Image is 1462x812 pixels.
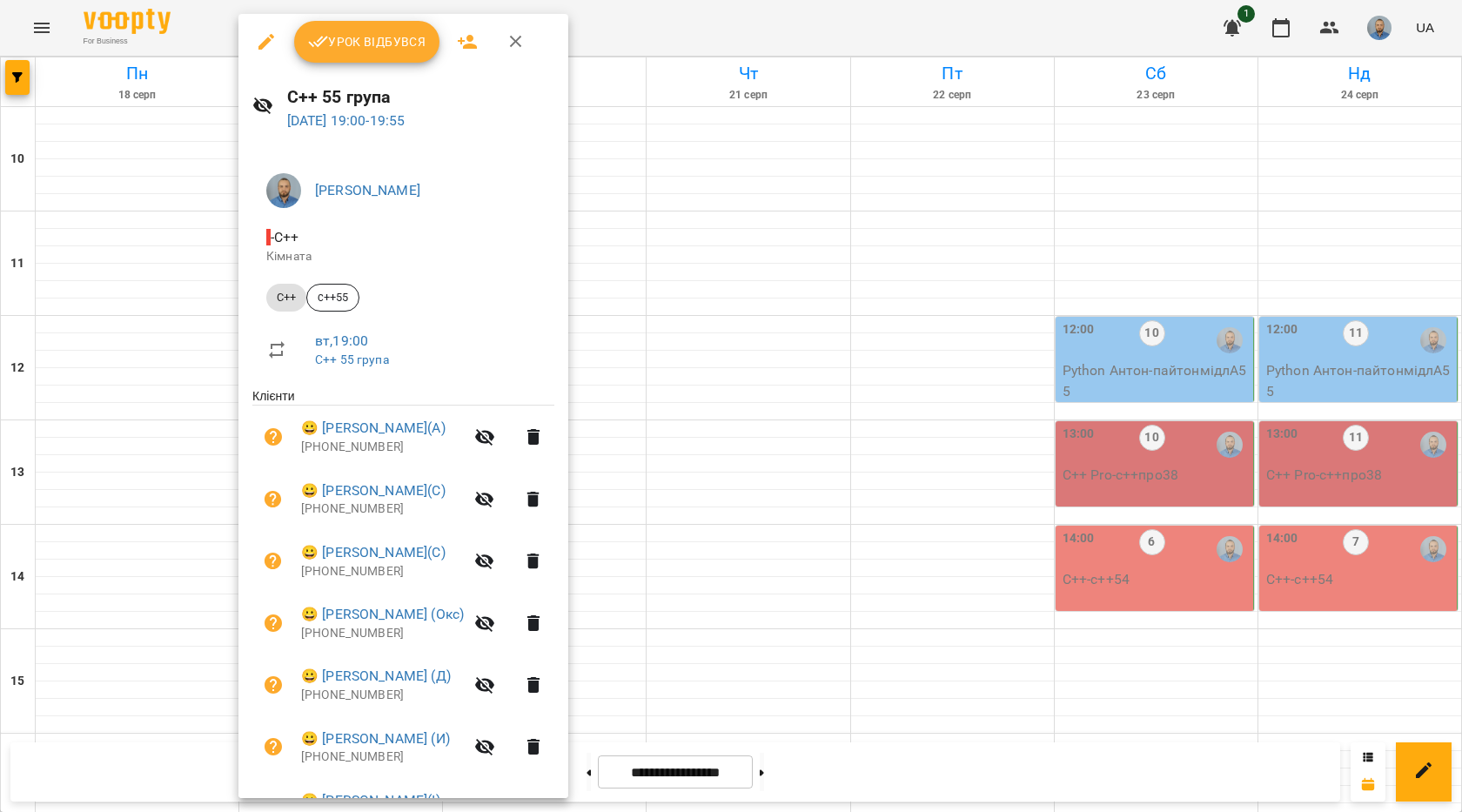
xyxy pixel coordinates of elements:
button: Візит ще не сплачено. Додати оплату? [252,540,294,582]
a: 😀 [PERSON_NAME](А) [301,418,446,439]
a: вт , 19:00 [315,332,368,349]
a: [PERSON_NAME] [315,182,420,198]
span: - C++ [266,229,303,245]
a: 😀 [PERSON_NAME] (Окс) [301,604,464,625]
a: C++ 55 група [315,352,389,366]
a: 😀 [PERSON_NAME](І) [301,790,440,811]
p: [PHONE_NUMBER] [301,500,464,518]
button: Урок відбувся [294,21,440,63]
a: [DATE] 19:00-19:55 [287,112,406,129]
span: C++ [266,290,306,305]
a: 😀 [PERSON_NAME] (Д) [301,666,451,687]
a: 😀 [PERSON_NAME](С) [301,542,446,563]
button: Візит ще не сплачено. Додати оплату? [252,664,294,706]
p: [PHONE_NUMBER] [301,687,464,704]
img: 2a5fecbf94ce3b4251e242cbcf70f9d8.jpg [266,173,301,208]
div: с++55 [306,284,359,312]
p: [PHONE_NUMBER] [301,625,464,642]
a: 😀 [PERSON_NAME](С) [301,480,446,501]
button: Візит ще не сплачено. Додати оплату? [252,416,294,458]
span: с++55 [307,290,359,305]
span: Урок відбувся [308,31,426,52]
button: Візит ще не сплачено. Додати оплату? [252,726,294,768]
button: Візит ще не сплачено. Додати оплату? [252,479,294,520]
h6: C++ 55 група [287,84,554,111]
p: Кімната [266,248,540,265]
button: Візит ще не сплачено. Додати оплату? [252,602,294,644]
a: 😀 [PERSON_NAME] (И) [301,728,450,749]
p: [PHONE_NUMBER] [301,439,464,456]
p: [PHONE_NUMBER] [301,563,464,580]
p: [PHONE_NUMBER] [301,748,464,766]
